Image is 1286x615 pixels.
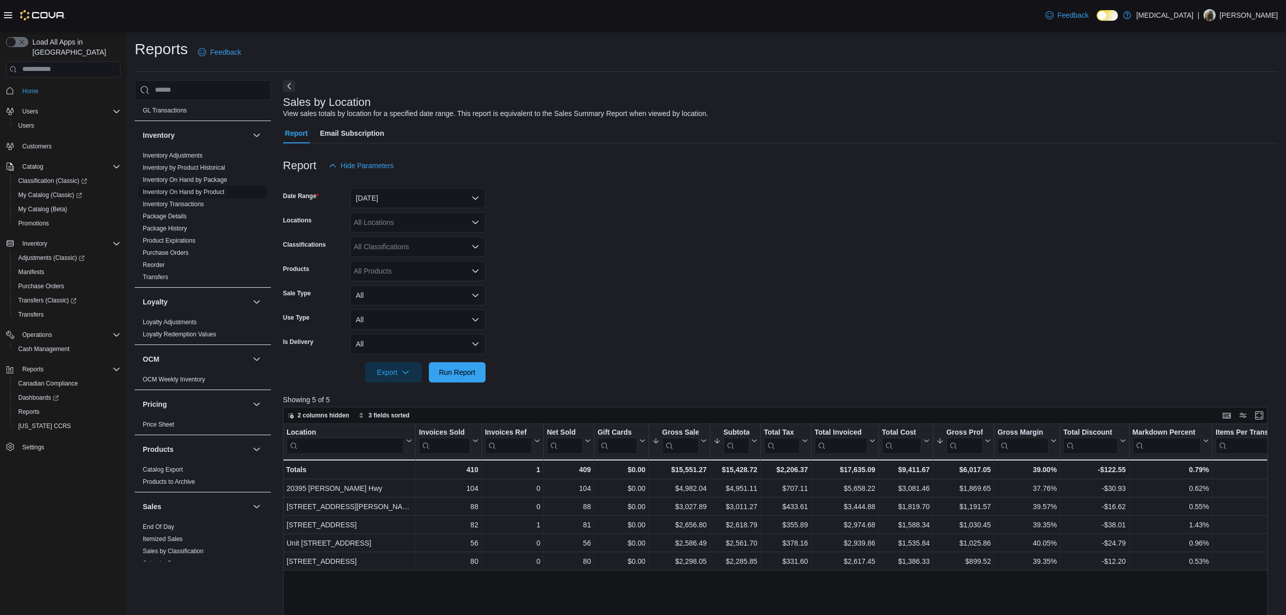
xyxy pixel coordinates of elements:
span: Canadian Compliance [14,377,120,390]
div: 104 [419,482,478,494]
h3: Sales [143,502,162,512]
a: Itemized Sales [143,535,183,543]
button: Users [18,105,42,118]
button: Gross Sales [652,428,707,453]
img: Cova [20,10,65,20]
span: Feedback [210,47,241,57]
div: $3,081.46 [882,482,930,494]
button: Cash Management [10,342,125,356]
span: Home [18,85,120,97]
div: Gross Profit [946,428,983,437]
div: Total Cost [882,428,921,437]
span: Reorder [143,261,165,269]
span: Adjustments (Classic) [14,252,120,264]
span: Transfers [14,309,120,321]
h3: Pricing [143,399,167,409]
span: Inventory On Hand by Product [143,188,224,196]
button: Pricing [251,398,263,410]
span: Inventory On Hand by Package [143,176,227,184]
button: Sales [143,502,249,512]
a: Transfers (Classic) [10,293,125,307]
span: Promotions [18,219,49,227]
a: Inventory Adjustments [143,152,203,159]
span: 2 columns hidden [298,411,349,419]
div: $433.61 [764,501,808,513]
a: Reorder [143,261,165,268]
div: $15,428.72 [713,464,757,476]
button: Invoices Sold [419,428,478,453]
div: Invoices Sold [419,428,470,453]
a: Promotions [14,217,53,229]
button: Markdown Percent [1132,428,1209,453]
a: My Catalog (Beta) [14,203,71,215]
span: Purchase Orders [143,249,189,257]
div: Net Sold [547,428,583,453]
span: Reports [14,406,120,418]
a: My Catalog (Classic) [10,188,125,202]
span: Transfers [143,273,168,281]
div: Pricing [135,418,271,435]
span: Inventory by Product Historical [143,164,225,172]
div: $0.00 [597,482,646,494]
button: Catalog [2,160,125,174]
div: Invoices Sold [419,428,470,437]
button: Operations [2,328,125,342]
div: Total Discount [1063,428,1117,437]
div: $0.00 [597,519,646,531]
span: Load All Apps in [GEOGRAPHIC_DATA] [28,37,120,57]
a: Purchase Orders [143,249,189,256]
a: Feedback [194,42,245,62]
button: Export [365,362,422,382]
div: Total Invoiced [815,428,867,437]
div: 39.57% [997,501,1057,513]
button: Users [10,119,125,133]
button: Open list of options [471,267,479,275]
div: -$16.62 [1063,501,1126,513]
div: $4,951.11 [713,482,757,494]
div: $5,658.22 [815,482,875,494]
div: Total Tax [764,428,800,437]
span: Operations [22,331,52,339]
span: Users [22,107,38,116]
button: Home [2,84,125,98]
button: All [350,310,486,330]
div: 81 [547,519,591,531]
h3: Report [283,160,316,172]
a: [US_STATE] CCRS [14,420,75,432]
div: Total Tax [764,428,800,453]
div: 410 [419,464,478,476]
span: Catalog Export [143,466,183,474]
span: Users [18,122,34,130]
button: Operations [18,329,56,341]
a: Users [14,120,38,132]
div: 88 [547,501,591,513]
div: 20395 [PERSON_NAME] Hwy [287,482,412,494]
div: [STREET_ADDRESS][PERSON_NAME] [287,501,412,513]
a: Adjustments (Classic) [10,251,125,265]
div: Products [135,464,271,492]
a: GL Account Totals [143,95,191,102]
div: Markdown Percent [1132,428,1200,453]
span: Package History [143,224,187,233]
span: 3 fields sorted [369,411,410,419]
a: OCM Weekly Inventory [143,376,205,383]
div: Invoices Ref [485,428,532,437]
div: 1 [485,464,540,476]
div: Finance [135,92,271,121]
a: Manifests [14,266,48,278]
div: Total Invoiced [815,428,867,453]
button: Reports [18,363,48,375]
span: Users [18,105,120,118]
div: 409 [547,464,591,476]
div: $0.00 [597,464,646,476]
button: Reports [10,405,125,419]
span: Operations [18,329,120,341]
button: Inventory [2,237,125,251]
a: Inventory Transactions [143,201,204,208]
button: [US_STATE] CCRS [10,419,125,433]
a: Inventory On Hand by Package [143,176,227,183]
span: My Catalog (Beta) [14,203,120,215]
span: Inventory [18,238,120,250]
a: Transfers [143,274,168,281]
div: Gross Margin [997,428,1049,453]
